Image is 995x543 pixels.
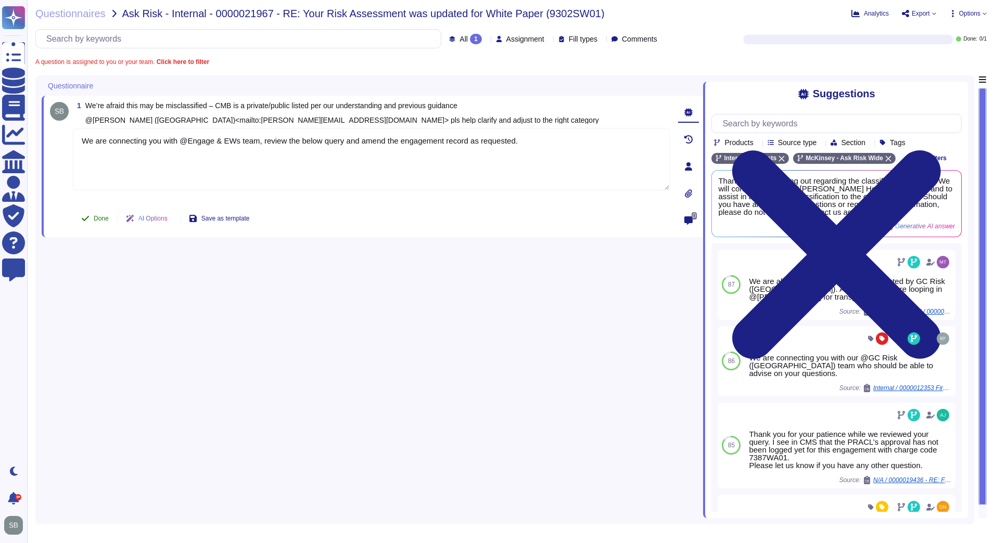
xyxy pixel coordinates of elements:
[470,34,482,44] div: 1
[979,36,987,42] span: 0 / 1
[937,501,949,513] img: user
[94,215,109,222] span: Done
[122,8,605,19] span: Ask Risk - Internal - 0000021967 - RE: Your Risk Assessment was updated for White Paper (9302SW01)
[728,281,735,288] span: 87
[50,102,69,121] img: user
[912,10,930,17] span: Export
[728,358,735,364] span: 86
[181,208,258,229] button: Save as template
[48,82,93,89] span: Questionnaire
[937,409,949,421] img: user
[937,332,949,345] img: user
[937,256,949,268] img: user
[73,102,81,109] span: 1
[41,30,441,48] input: Search by keywords
[717,114,961,133] input: Search by keywords
[4,516,23,535] img: user
[959,10,980,17] span: Options
[506,35,544,43] span: Assignment
[569,35,597,43] span: Fill types
[73,128,670,190] textarea: We are connecting you with @Engage & EWs team, review the below query and amend the engagement re...
[749,430,951,469] div: Thank you for your patience while we reviewed your query. I see in CMS that the PRACL’s approval ...
[73,208,117,229] button: Done
[963,36,977,42] span: Done:
[138,215,168,222] span: AI Options
[201,215,250,222] span: Save as template
[155,58,209,66] b: Click here to filter
[15,494,21,500] div: 9+
[460,35,468,43] span: All
[35,59,209,65] span: A question is assigned to you or your team.
[728,442,735,448] span: 85
[35,8,106,19] span: Questionnaires
[622,35,657,43] span: Comments
[864,10,889,17] span: Analytics
[839,476,951,484] span: Source:
[692,212,697,219] span: 0
[2,514,30,537] button: user
[851,9,889,18] button: Analytics
[873,477,951,483] span: N/A / 0000019436 - RE: Fast moving SOW for review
